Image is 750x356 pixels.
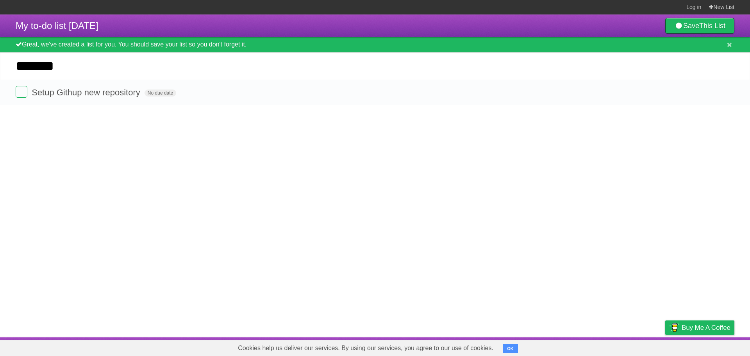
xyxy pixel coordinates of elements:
a: Developers [587,339,619,354]
a: SaveThis List [665,18,734,34]
span: No due date [145,89,176,97]
button: OK [503,344,518,353]
span: Buy me a coffee [682,321,730,335]
a: About [561,339,578,354]
a: Terms [629,339,646,354]
span: My to-do list [DATE] [16,20,98,31]
a: Suggest a feature [685,339,734,354]
img: Buy me a coffee [669,321,680,334]
span: Cookies help us deliver our services. By using our services, you agree to our use of cookies. [230,340,501,356]
b: This List [699,22,725,30]
a: Privacy [655,339,675,354]
a: Buy me a coffee [665,320,734,335]
label: Done [16,86,27,98]
span: Setup Githup new repository [32,88,142,97]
